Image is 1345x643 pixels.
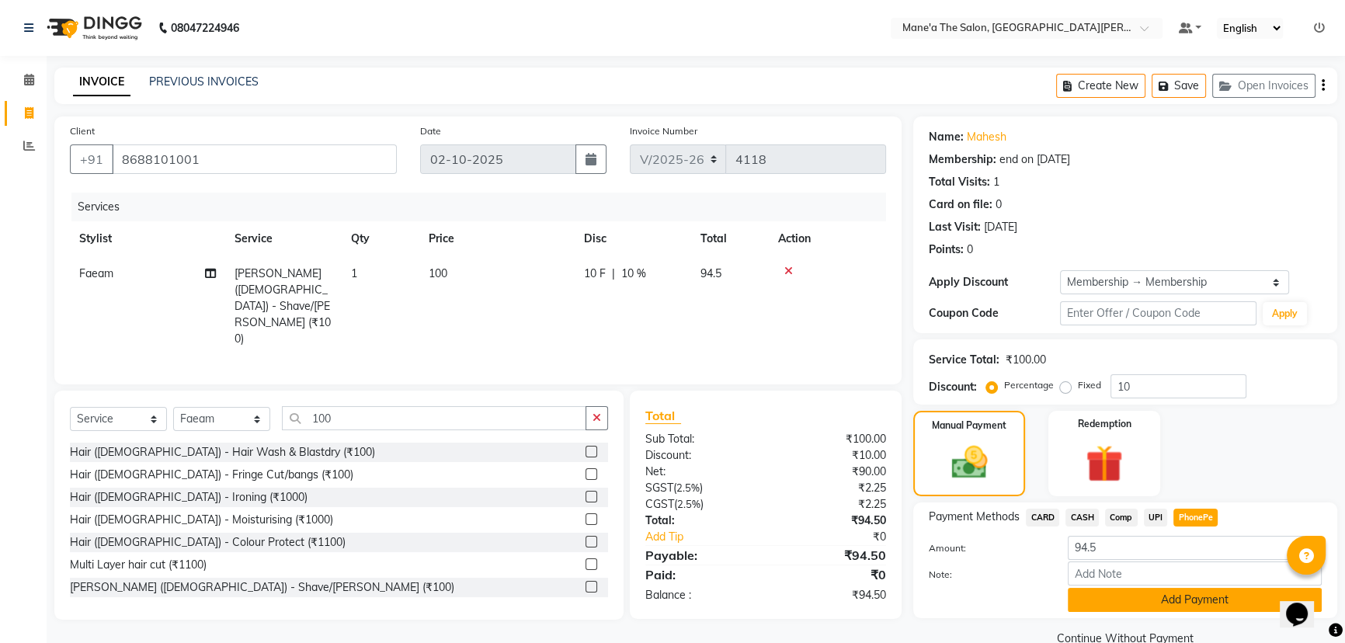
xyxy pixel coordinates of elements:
span: CGST [645,497,674,511]
div: [DATE] [984,219,1017,235]
div: Discount: [634,447,766,464]
th: Price [419,221,575,256]
div: 0 [996,196,1002,213]
div: Payable: [634,546,766,565]
span: 100 [429,266,447,280]
div: Name: [929,129,964,145]
label: Note: [917,568,1056,582]
b: 08047224946 [171,6,239,50]
div: Card on file: [929,196,992,213]
th: Stylist [70,221,225,256]
label: Percentage [1004,378,1054,392]
img: _cash.svg [940,442,999,483]
div: Apply Discount [929,274,1060,290]
div: ₹90.00 [766,464,898,480]
span: 10 % [621,266,646,282]
input: Search or Scan [282,406,586,430]
label: Invoice Number [630,124,697,138]
span: 2.5% [677,498,700,510]
div: ₹100.00 [1006,352,1046,368]
label: Manual Payment [932,419,1006,433]
th: Total [691,221,769,256]
a: PREVIOUS INVOICES [149,75,259,89]
span: Total [645,408,681,424]
div: Membership: [929,151,996,168]
div: ₹10.00 [766,447,898,464]
th: Action [769,221,886,256]
a: Add Tip [634,529,788,545]
th: Service [225,221,342,256]
div: ₹2.25 [766,480,898,496]
div: Paid: [634,565,766,584]
div: ₹94.50 [766,587,898,603]
button: Apply [1263,302,1307,325]
span: 2.5% [676,481,700,494]
a: Mahesh [967,129,1006,145]
div: Hair ([DEMOGRAPHIC_DATA]) - Colour Protect (₹1100) [70,534,346,551]
div: Total: [634,513,766,529]
input: Amount [1068,536,1322,560]
div: Hair ([DEMOGRAPHIC_DATA]) - Hair Wash & Blastdry (₹100) [70,444,375,461]
div: ₹2.25 [766,496,898,513]
div: Points: [929,242,964,258]
span: CARD [1026,509,1059,527]
input: Enter Offer / Coupon Code [1060,301,1256,325]
div: end on [DATE] [999,151,1070,168]
div: ( ) [634,496,766,513]
span: Faeam [79,266,113,280]
div: ₹0 [787,529,898,545]
div: Hair ([DEMOGRAPHIC_DATA]) - Ironing (₹1000) [70,489,308,506]
div: Net: [634,464,766,480]
button: Save [1152,74,1206,98]
div: ₹94.50 [766,513,898,529]
div: Coupon Code [929,305,1060,321]
div: Hair ([DEMOGRAPHIC_DATA]) - Fringe Cut/bangs (₹100) [70,467,353,483]
span: | [612,266,615,282]
a: INVOICE [73,68,130,96]
span: CASH [1065,509,1099,527]
button: Create New [1056,74,1145,98]
label: Amount: [917,541,1056,555]
button: +91 [70,144,113,174]
div: 1 [993,174,999,190]
label: Client [70,124,95,138]
button: Open Invoices [1212,74,1315,98]
label: Redemption [1078,417,1131,431]
div: ( ) [634,480,766,496]
div: Service Total: [929,352,999,368]
div: Balance : [634,587,766,603]
button: Add Payment [1068,588,1322,612]
img: logo [40,6,146,50]
div: ₹100.00 [766,431,898,447]
div: Last Visit: [929,219,981,235]
span: 1 [351,266,357,280]
span: PhonePe [1173,509,1218,527]
div: [PERSON_NAME] ([DEMOGRAPHIC_DATA]) - Shave/[PERSON_NAME] (₹100) [70,579,454,596]
div: ₹94.50 [766,546,898,565]
iframe: chat widget [1280,581,1329,627]
div: 0 [967,242,973,258]
div: ₹0 [766,565,898,584]
div: Sub Total: [634,431,766,447]
span: 10 F [584,266,606,282]
label: Date [420,124,441,138]
img: _gift.svg [1074,440,1135,487]
span: UPI [1144,509,1168,527]
div: Multi Layer hair cut (₹1100) [70,557,207,573]
span: Payment Methods [929,509,1020,525]
div: Total Visits: [929,174,990,190]
th: Disc [575,221,691,256]
div: Hair ([DEMOGRAPHIC_DATA]) - Moisturising (₹1000) [70,512,333,528]
input: Search by Name/Mobile/Email/Code [112,144,397,174]
div: Services [71,193,898,221]
label: Fixed [1078,378,1101,392]
span: [PERSON_NAME] ([DEMOGRAPHIC_DATA]) - Shave/[PERSON_NAME] (₹100) [235,266,331,346]
span: SGST [645,481,673,495]
span: 94.5 [700,266,721,280]
input: Add Note [1068,561,1322,586]
div: Discount: [929,379,977,395]
th: Qty [342,221,419,256]
span: Comp [1105,509,1138,527]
